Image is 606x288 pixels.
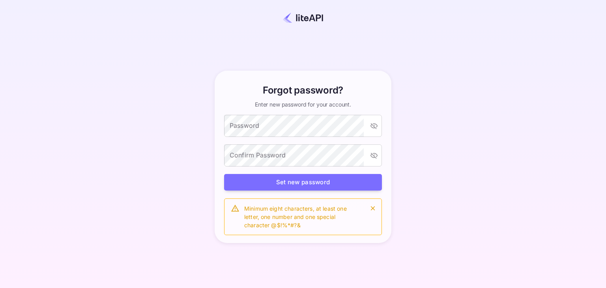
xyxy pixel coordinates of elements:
[255,101,351,108] p: Enter new password for your account.
[282,13,324,23] img: liteapi
[244,201,361,232] div: Minimum eight characters, at least one letter, one number and one special character @$!%*#?&
[224,174,382,191] button: Set new password
[367,119,381,133] button: toggle password visibility
[263,83,343,97] h6: Forgot password?
[367,148,381,163] button: toggle password visibility
[367,203,378,214] button: close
